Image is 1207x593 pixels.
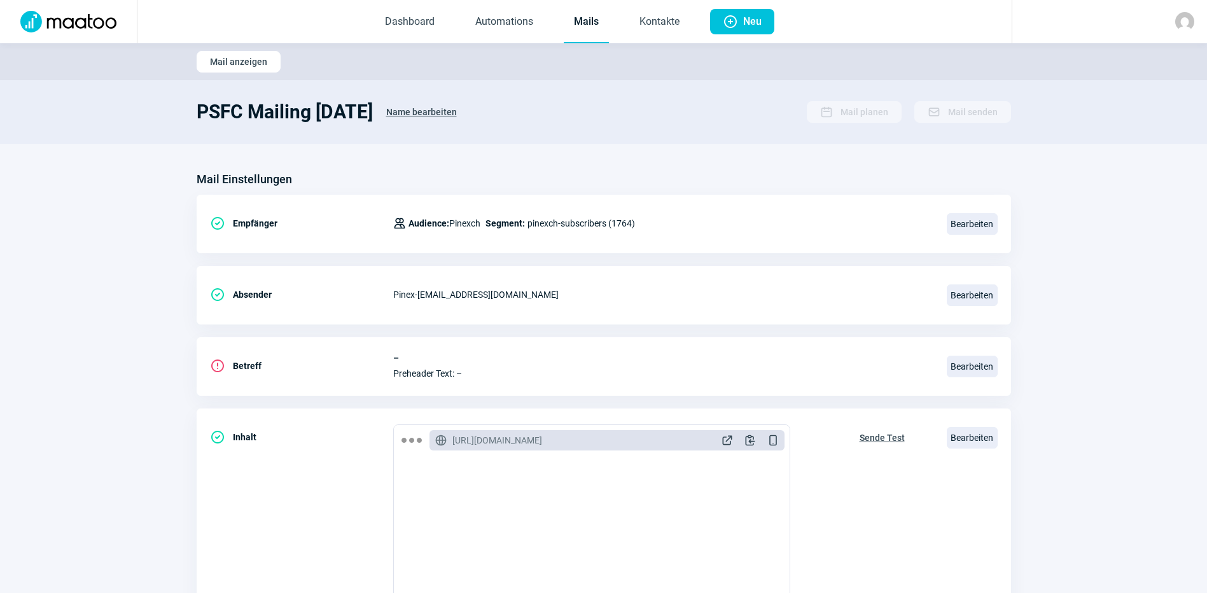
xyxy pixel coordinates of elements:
button: Mail anzeigen [197,51,281,73]
span: Sende Test [860,428,905,448]
img: avatar [1175,12,1194,31]
a: Automations [465,1,543,43]
h1: PSFC Mailing [DATE] [197,101,373,123]
a: Mails [564,1,609,43]
button: Name bearbeiten [373,101,470,123]
button: Mail planen [807,101,902,123]
span: Bearbeiten [947,427,998,449]
span: Name bearbeiten [386,102,457,122]
button: Neu [710,9,774,34]
span: Bearbeiten [947,284,998,306]
span: Segment: [485,216,525,231]
span: [URL][DOMAIN_NAME] [452,434,542,447]
div: pinexch-subscribers (1764) [393,211,635,236]
div: Inhalt [210,424,393,450]
div: Pinex - [EMAIL_ADDRESS][DOMAIN_NAME] [393,282,931,307]
span: Bearbeiten [947,356,998,377]
a: Dashboard [375,1,445,43]
h3: Mail Einstellungen [197,169,292,190]
div: Empfänger [210,211,393,236]
span: Preheader Text: – [393,368,931,379]
button: Sende Test [846,424,918,449]
div: Betreff [210,353,393,379]
span: Pinexch [408,216,480,231]
span: Mail senden [948,102,998,122]
button: Mail senden [914,101,1011,123]
span: Mail anzeigen [210,52,267,72]
span: Audience: [408,218,449,228]
img: Logo [13,11,124,32]
div: Absender [210,282,393,307]
span: – [393,353,931,363]
span: Mail planen [841,102,888,122]
span: Bearbeiten [947,213,998,235]
a: Kontakte [629,1,690,43]
span: Neu [743,9,762,34]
